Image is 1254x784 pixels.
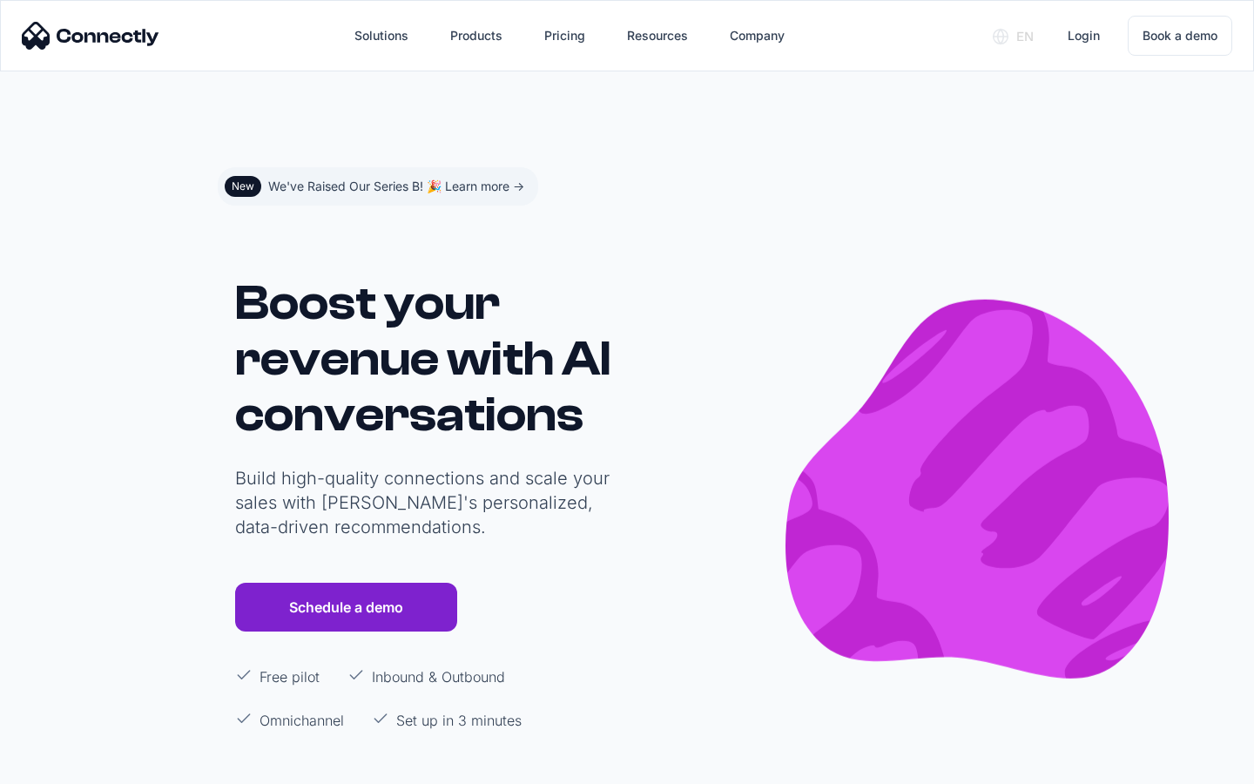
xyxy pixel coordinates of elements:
div: New [232,179,254,193]
div: Solutions [340,15,422,57]
div: en [1016,24,1034,49]
div: Resources [627,24,688,48]
img: Connectly Logo [22,22,159,50]
div: Pricing [544,24,585,48]
div: Products [450,24,502,48]
ul: Language list [35,754,104,778]
div: Login [1068,24,1100,48]
a: NewWe've Raised Our Series B! 🎉 Learn more -> [218,167,538,206]
p: Set up in 3 minutes [396,710,522,731]
div: Solutions [354,24,408,48]
div: en [979,23,1047,49]
p: Omnichannel [260,710,344,731]
div: Resources [613,15,702,57]
div: We've Raised Our Series B! 🎉 Learn more -> [268,174,524,199]
a: Schedule a demo [235,583,457,632]
a: Pricing [530,15,599,57]
div: Company [716,15,799,57]
p: Free pilot [260,666,320,687]
div: Company [730,24,785,48]
h1: Boost your revenue with AI conversations [235,275,618,443]
p: Build high-quality connections and scale your sales with [PERSON_NAME]'s personalized, data-drive... [235,466,618,539]
div: Products [436,15,516,57]
a: Book a demo [1128,16,1232,56]
a: Login [1054,15,1114,57]
aside: Language selected: English [17,752,104,778]
p: Inbound & Outbound [372,666,505,687]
